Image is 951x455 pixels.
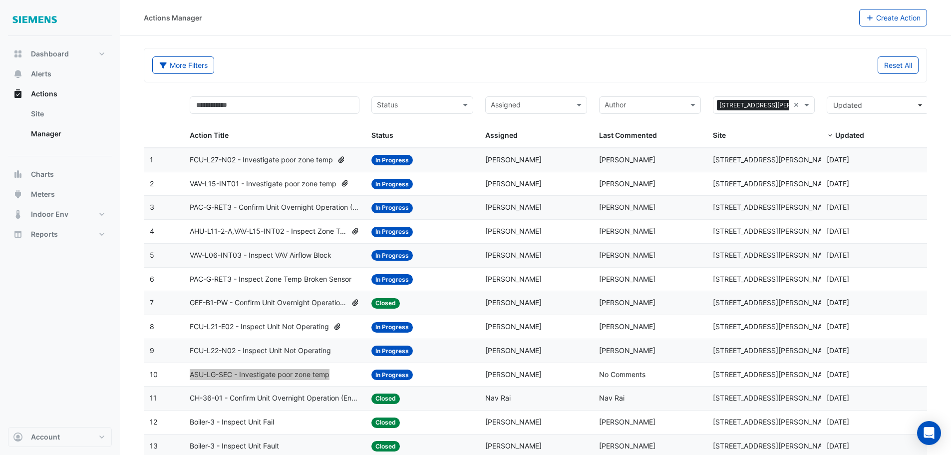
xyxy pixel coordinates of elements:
div: Open Intercom Messenger [917,421,941,445]
span: 2025-08-07T09:35:17.623 [827,298,849,307]
span: [PERSON_NAME] [599,298,655,307]
span: 12 [150,418,157,426]
div: Actions Manager [144,12,202,23]
button: Dashboard [8,44,112,64]
button: Reset All [878,56,919,74]
button: Account [8,427,112,447]
app-icon: Meters [13,189,23,199]
span: 2025-08-07T09:19:09.251 [827,322,849,331]
span: PAC-G-RET3 - Inspect Zone Temp Broken Sensor [190,274,351,285]
span: [PERSON_NAME] [485,370,542,379]
span: 4 [150,227,154,235]
span: [PERSON_NAME] [599,227,655,235]
button: Create Action [859,9,928,26]
span: [PERSON_NAME] [485,179,542,188]
span: Closed [371,418,400,428]
span: Nav Rai [485,394,511,402]
span: 2 [150,179,154,188]
span: Status [371,131,393,139]
span: 1 [150,155,153,164]
span: PAC-G-RET3 - Confirm Unit Overnight Operation (Energy Waste) [190,202,360,213]
span: In Progress [371,227,413,237]
span: Assigned [485,131,518,139]
span: Boiler-3 - Inspect Unit Fail [190,417,274,428]
span: Closed [371,394,400,404]
span: 2025-08-07T16:21:46.638 [827,179,849,188]
span: 2025-07-18T12:26:38.556 [827,418,849,426]
span: VAV-L06-INT03 - Inspect VAV Airflow Block [190,250,331,261]
span: Updated [833,101,862,109]
span: 2025-07-18T12:25:27.440 [827,442,849,450]
span: Meters [31,189,55,199]
span: 11 [150,394,157,402]
span: 2025-08-07T16:30:41.508 [827,155,849,164]
span: No Comments [599,370,645,379]
span: FCU-L21-E02 - Inspect Unit Not Operating [190,321,329,333]
div: Actions [8,104,112,148]
button: Meters [8,184,112,204]
span: 2025-08-07T11:11:38.742 [827,227,849,235]
button: Charts [8,164,112,184]
span: Clear [793,99,802,111]
app-icon: Indoor Env [13,209,23,219]
span: VAV-L15-INT01 - Investigate poor zone temp [190,178,336,190]
span: Reports [31,229,58,239]
app-icon: Charts [13,169,23,179]
span: GEF-B1-PW - Confirm Unit Overnight Operation (Energy Waste) [190,297,347,309]
button: Indoor Env [8,204,112,224]
span: 5 [150,251,154,259]
span: In Progress [371,250,413,261]
span: [PERSON_NAME] [485,203,542,211]
app-icon: Alerts [13,69,23,79]
button: Actions [8,84,112,104]
span: In Progress [371,370,413,380]
span: [STREET_ADDRESS][PERSON_NAME] [713,418,835,426]
span: [PERSON_NAME] [599,442,655,450]
span: Action Title [190,131,229,139]
span: 2025-08-07T10:38:19.889 [827,251,849,259]
span: 2025-07-30T09:14:59.631 [827,394,849,402]
span: Nav Rai [599,394,625,402]
span: In Progress [371,203,413,213]
span: [PERSON_NAME] [485,346,542,355]
span: [PERSON_NAME] [485,251,542,259]
span: Charts [31,169,54,179]
span: [PERSON_NAME] [599,275,655,283]
app-icon: Reports [13,229,23,239]
button: Updated [827,96,929,114]
span: Site [713,131,726,139]
app-icon: Dashboard [13,49,23,59]
span: In Progress [371,179,413,189]
span: [PERSON_NAME] [485,442,542,450]
span: In Progress [371,274,413,285]
span: [STREET_ADDRESS][PERSON_NAME] [713,155,835,164]
button: Alerts [8,64,112,84]
span: 13 [150,442,158,450]
a: Manager [23,124,112,144]
img: Company Logo [12,8,57,28]
span: [STREET_ADDRESS][PERSON_NAME] [713,203,835,211]
span: [PERSON_NAME] [485,275,542,283]
span: [PERSON_NAME] [485,298,542,307]
span: [STREET_ADDRESS][PERSON_NAME] [713,370,835,379]
span: In Progress [371,155,413,165]
button: Reports [8,224,112,244]
span: Indoor Env [31,209,68,219]
span: [STREET_ADDRESS][PERSON_NAME] [717,100,829,111]
span: [PERSON_NAME] [599,251,655,259]
span: AHU-L11-2-A,VAV-L15-INT02 - Inspect Zone Temp Broken Sensor [190,226,347,237]
span: [PERSON_NAME] [485,322,542,331]
span: 2025-08-07T09:00:28.160 [827,346,849,355]
span: ASU-LG-SEC - Investigate poor zone temp [190,369,329,381]
span: [STREET_ADDRESS][PERSON_NAME] [713,275,835,283]
span: [PERSON_NAME] [599,155,655,164]
app-icon: Actions [13,89,23,99]
span: Dashboard [31,49,69,59]
span: 9 [150,346,154,355]
span: [PERSON_NAME] [485,155,542,164]
span: [PERSON_NAME] [599,346,655,355]
span: [PERSON_NAME] [485,227,542,235]
span: FCU-L22-N02 - Inspect Unit Not Operating [190,345,331,357]
span: [PERSON_NAME] [599,322,655,331]
span: Closed [371,298,400,309]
